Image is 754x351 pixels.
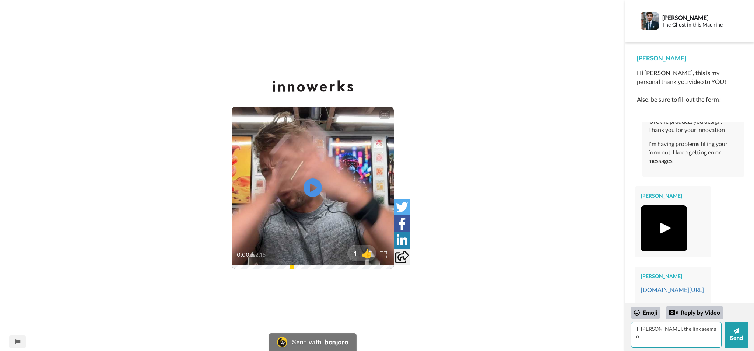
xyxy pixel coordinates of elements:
[237,250,250,259] span: 0:00
[272,80,353,92] img: a9d638eb-490d-4ee3-aea2-33748299c568
[641,205,687,251] img: 12abd045-f691-4c01-9891-7b7df1008bcf-thumb.jpg
[641,286,704,293] a: [DOMAIN_NAME][URL]
[637,69,742,104] div: Hi [PERSON_NAME], this is my personal thank you video to YOU! Also, be sure to fill out the form!
[662,22,734,28] div: The Ghost in this Machine
[631,307,660,319] div: Emoji
[269,333,356,351] a: Bonjoro LogoSent withbonjoro
[347,248,358,258] span: 1
[347,245,376,261] button: 1👍
[725,322,748,348] button: Send
[255,250,268,259] span: 2:15
[631,322,722,348] textarea: Hi [PERSON_NAME], the link seems to
[669,308,678,317] div: Reply by Video
[648,140,738,165] div: I'm having problems filling your form out. I keep getting error messages
[380,251,387,258] img: Full screen
[662,14,734,21] div: [PERSON_NAME]
[358,247,376,259] span: 👍
[666,306,723,319] div: Reply by Video
[641,12,659,30] img: Profile Image
[641,272,705,280] div: [PERSON_NAME]
[251,250,254,259] span: /
[292,339,322,345] div: Sent with
[654,218,674,239] img: ic_play_thick.png
[277,337,287,347] img: Bonjoro Logo
[637,54,742,63] div: [PERSON_NAME]
[325,339,348,345] div: bonjoro
[641,192,705,199] div: [PERSON_NAME]
[380,111,389,118] div: CC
